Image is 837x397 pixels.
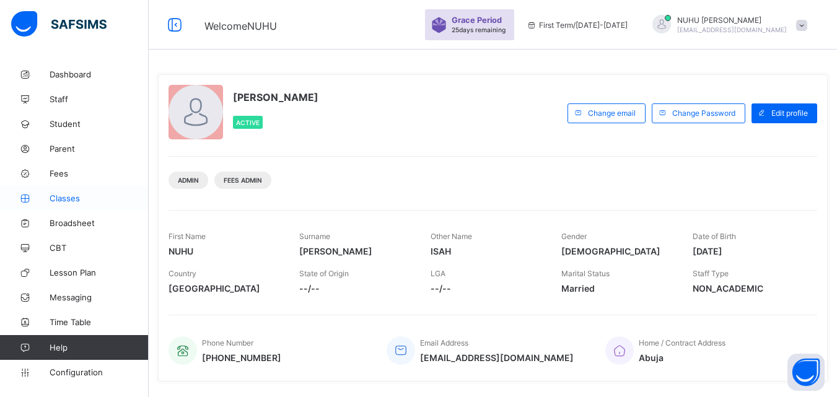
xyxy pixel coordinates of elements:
span: [DATE] [693,246,805,256]
span: NUHU [PERSON_NAME] [677,15,787,25]
span: Surname [299,232,330,241]
span: Staff [50,94,149,104]
span: Marital Status [561,269,610,278]
span: Student [50,119,149,129]
span: --/-- [431,283,543,294]
span: Parent [50,144,149,154]
span: Configuration [50,367,148,377]
span: Welcome NUHU [204,20,277,32]
span: Fees [50,168,149,178]
span: First Name [169,232,206,241]
span: Home / Contract Address [639,338,725,347]
span: Gender [561,232,587,241]
span: Staff Type [693,269,729,278]
span: --/-- [299,283,411,294]
span: CBT [50,243,149,253]
span: [DEMOGRAPHIC_DATA] [561,246,673,256]
span: Active [236,119,260,126]
img: safsims [11,11,107,37]
span: Grace Period [452,15,502,25]
span: Married [561,283,673,294]
span: Change Password [672,108,735,118]
span: Messaging [50,292,149,302]
span: Country [169,269,196,278]
span: Other Name [431,232,472,241]
span: NON_ACADEMIC [693,283,805,294]
span: Help [50,342,148,352]
span: [PHONE_NUMBER] [202,352,281,363]
span: Classes [50,193,149,203]
span: [PERSON_NAME] [299,246,411,256]
span: Edit profile [771,108,808,118]
button: Open asap [787,354,825,391]
span: NUHU [169,246,281,256]
span: Admin [178,177,199,184]
span: Change email [588,108,636,118]
span: Phone Number [202,338,253,347]
span: ISAH [431,246,543,256]
span: [GEOGRAPHIC_DATA] [169,283,281,294]
span: session/term information [527,20,628,30]
span: State of Origin [299,269,349,278]
img: sticker-purple.71386a28dfed39d6af7621340158ba97.svg [431,17,447,33]
span: LGA [431,269,445,278]
span: Broadsheet [50,218,149,228]
span: Fees Admin [224,177,262,184]
span: 25 days remaining [452,26,506,33]
span: Time Table [50,317,149,327]
span: Date of Birth [693,232,736,241]
span: Dashboard [50,69,149,79]
span: Lesson Plan [50,268,149,277]
span: Email Address [420,338,468,347]
span: [EMAIL_ADDRESS][DOMAIN_NAME] [677,26,787,33]
span: [EMAIL_ADDRESS][DOMAIN_NAME] [420,352,574,363]
span: Abuja [639,352,725,363]
span: [PERSON_NAME] [233,91,318,103]
div: NUHUAHMED [640,15,813,35]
